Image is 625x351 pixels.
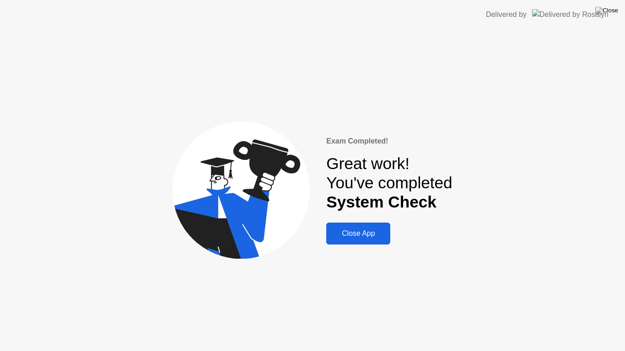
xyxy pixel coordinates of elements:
b: System Check [326,193,436,211]
div: Delivered by [486,9,527,20]
div: Close App [329,229,388,238]
img: Delivered by Rosalyn [532,9,609,20]
div: Exam Completed! [326,136,452,147]
div: Great work! You've completed [326,154,452,212]
button: Close App [326,223,390,245]
img: Close [595,7,618,14]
